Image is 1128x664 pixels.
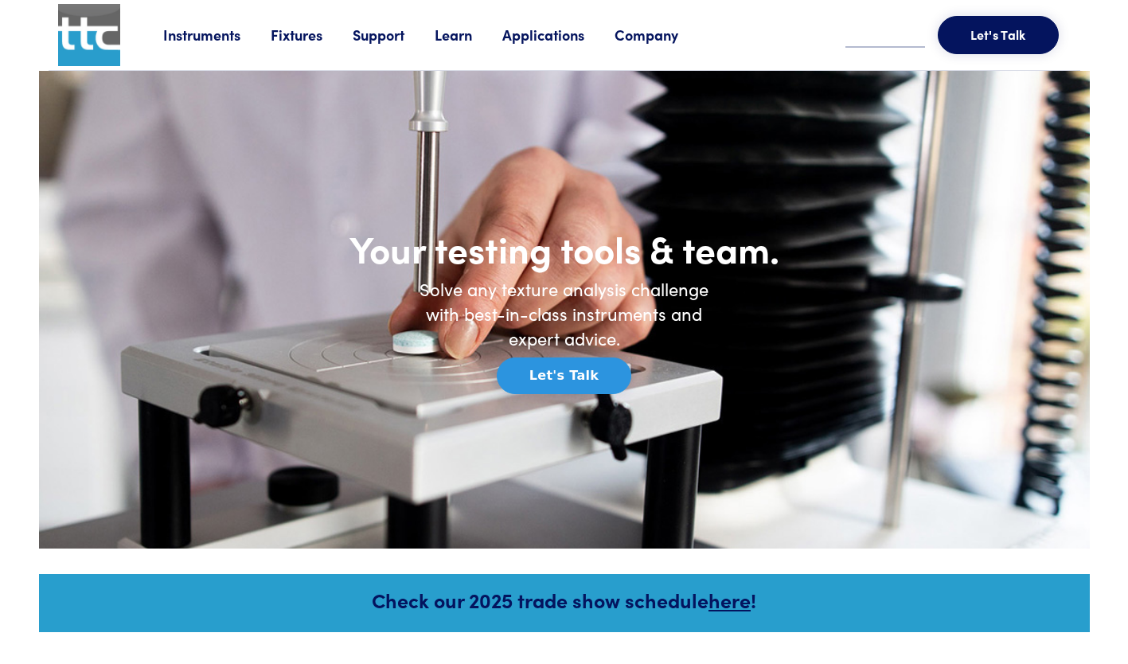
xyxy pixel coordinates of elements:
[246,225,883,271] h1: Your testing tools & team.
[435,25,502,45] a: Learn
[938,16,1059,54] button: Let's Talk
[271,25,353,45] a: Fixtures
[60,586,1068,614] h5: Check our 2025 trade show schedule !
[405,277,724,350] h6: Solve any texture analysis challenge with best-in-class instruments and expert advice.
[497,357,631,394] button: Let's Talk
[502,25,615,45] a: Applications
[58,4,120,66] img: ttc_logo_1x1_v1.0.png
[163,25,271,45] a: Instruments
[353,25,435,45] a: Support
[615,25,708,45] a: Company
[708,586,751,614] a: here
